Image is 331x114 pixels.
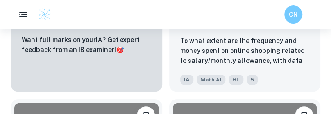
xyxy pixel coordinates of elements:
[284,5,302,24] button: CN
[288,9,299,19] h6: CN
[229,75,243,85] span: HL
[197,75,225,85] span: Math AI
[116,46,124,53] span: 🎯
[180,75,193,85] span: IA
[32,8,51,21] a: Clastify logo
[22,35,151,55] p: Want full marks on your IA ? Get expert feedback from an IB examiner!
[38,8,51,21] img: Clastify logo
[247,75,258,85] span: 5
[180,36,310,66] p: To what extent are the frequency and money spent on online shopping related to salary/monthly all...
